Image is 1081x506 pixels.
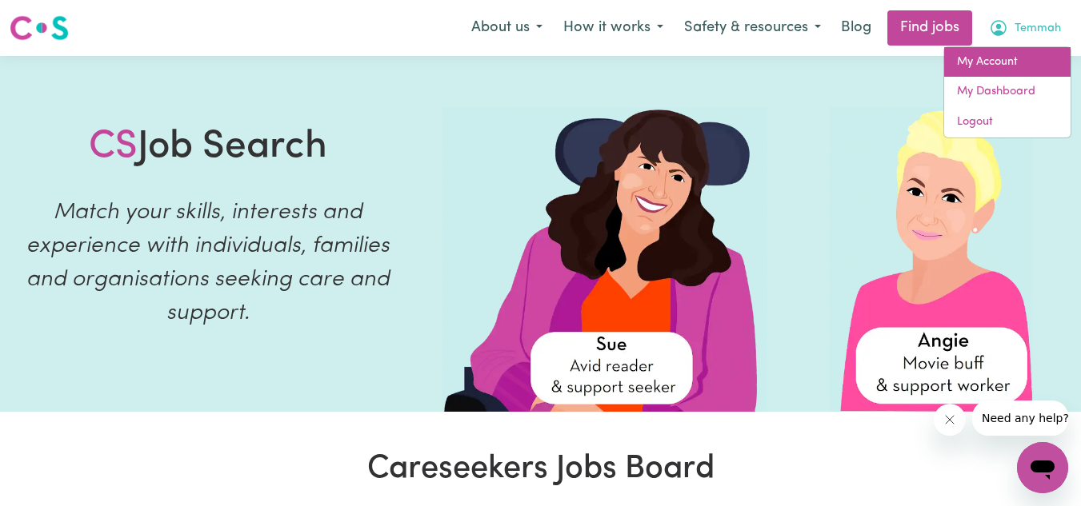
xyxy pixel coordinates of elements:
[10,14,69,42] img: Careseekers logo
[944,77,1071,107] a: My Dashboard
[1017,442,1068,493] iframe: Button to launch messaging window
[553,11,674,45] button: How it works
[934,404,966,436] iframe: Close message
[89,125,327,171] h1: Job Search
[979,11,1071,45] button: My Account
[944,107,1071,137] a: Logout
[887,10,972,46] a: Find jobs
[943,46,1071,138] div: My Account
[944,47,1071,78] a: My Account
[1015,20,1061,38] span: Temmah
[461,11,553,45] button: About us
[89,128,138,166] span: CS
[831,10,881,46] a: Blog
[674,11,831,45] button: Safety & resources
[10,10,69,46] a: Careseekers logo
[19,196,398,330] p: Match your skills, interests and experience with individuals, families and organisations seeking ...
[972,400,1068,436] iframe: Message from company
[10,11,97,24] span: Need any help?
